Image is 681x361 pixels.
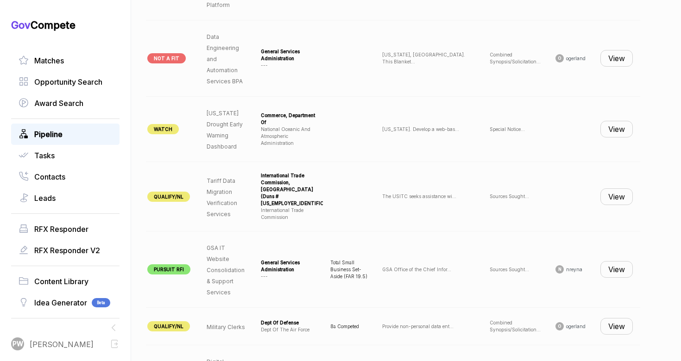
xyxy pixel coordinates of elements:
h1: Compete [11,19,120,31]
span: WATCH [147,124,179,134]
span: Contacts [34,171,65,182]
span: ogerland [566,55,586,62]
span: Award Search [34,98,83,109]
p: Combined Synopsis/Solicitation ... [490,51,541,65]
span: NOT A FIT [147,53,186,63]
p: Sources Sought ... [490,266,541,273]
span: [PERSON_NAME] [30,339,94,350]
div: general services administration [261,48,315,62]
p: GSA Office of the Chief Infor ... [382,266,475,273]
button: View [600,261,633,278]
a: RFX Responder [19,224,112,235]
span: Idea Generator [34,297,87,308]
span: PURSUIT RFI [147,264,190,274]
a: Idea GeneratorBeta [19,297,112,308]
button: View [600,188,633,205]
div: dept of the air force [261,326,315,333]
span: Military Clerks [207,324,245,330]
span: QUALIFY/NL [147,192,190,202]
a: Pipeline [19,129,112,140]
p: Provide non-personal data ent ... [382,323,475,330]
p: [US_STATE]. Develop a web-bas ... [382,126,475,133]
span: Gov [11,19,31,31]
a: Contacts [19,171,112,182]
a: Opportunity Search [19,76,112,87]
span: Beta [92,298,110,307]
button: View [600,318,633,335]
span: ogerland [566,323,586,330]
span: QUALIFY/NL [147,321,190,331]
span: PW [13,339,23,349]
div: international trade commission, [GEOGRAPHIC_DATA] (duns # [US_EMPLOYER_IDENTIFICATION_NUMBER]) [261,172,315,207]
span: Leads [34,193,56,204]
span: Tariff Data Migration Verification Services [207,177,237,218]
span: Content Library [34,276,88,287]
a: Tasks [19,150,112,161]
a: Matches [19,55,112,66]
p: Special Notice ... [490,126,541,133]
div: national oceanic and atmospheric administration [261,126,315,147]
span: [US_STATE] Drought Early Warning Dashboard [207,110,243,150]
p: Combined Synopsis/Solicitation ... [490,319,541,333]
button: View [600,50,633,67]
span: Tasks [34,150,55,161]
a: RFX Responder V2 [19,245,112,256]
span: Data Engineering and Automation Services BPA [207,33,243,85]
div: commerce, department of [261,112,315,126]
p: Sources Sought ... [490,193,541,200]
a: Award Search [19,98,112,109]
div: general services administration [261,259,315,273]
span: O [558,323,561,330]
span: GSA IT Website Consolidation & Support Services [207,244,245,296]
div: --- [261,273,315,280]
span: RFX Responder V2 [34,245,100,256]
button: View [600,121,633,137]
p: Total Small Business Set-Aside (FAR 19.5) [330,259,367,280]
p: 8a Competed [330,323,367,330]
span: RFX Responder [34,224,88,235]
div: dept of defense [261,319,315,326]
div: --- [261,62,315,69]
a: Leads [19,193,112,204]
span: nreyna [566,266,582,273]
span: N [558,266,561,273]
div: international trade commission [261,207,315,221]
p: [US_STATE], [GEOGRAPHIC_DATA]. This Blanket ... [382,51,475,65]
span: O [558,55,561,62]
span: Pipeline [34,129,63,140]
p: The USITC seeks assistance wi ... [382,193,475,200]
span: Opportunity Search [34,76,102,87]
a: Content Library [19,276,112,287]
span: Matches [34,55,64,66]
